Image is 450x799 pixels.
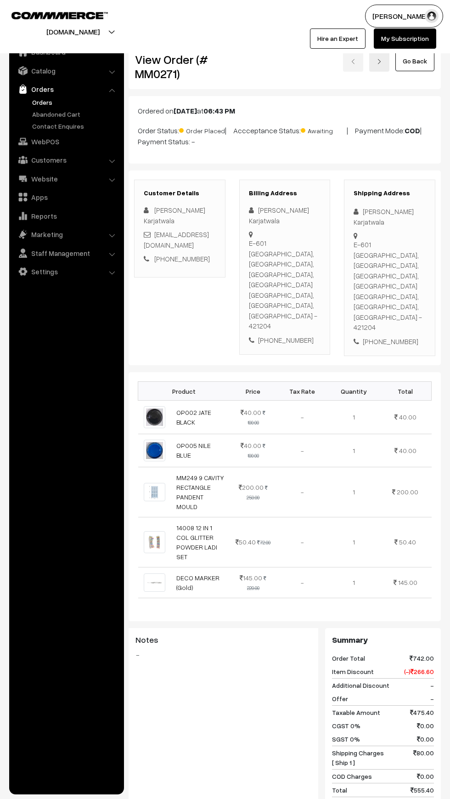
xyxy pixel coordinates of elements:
span: 145.00 [240,574,262,582]
span: 40.00 [241,442,261,449]
span: Order Placed [179,124,225,136]
div: E-601 [GEOGRAPHIC_DATA], [GEOGRAPHIC_DATA], [GEOGRAPHIC_DATA], [GEOGRAPHIC_DATA] [GEOGRAPHIC_DATA... [354,239,426,333]
span: 1 [353,413,355,421]
span: Taxable Amount [332,708,380,717]
a: Staff Management [11,245,121,261]
div: [PERSON_NAME] Karjatwala [249,205,321,226]
blockquote: - [135,649,311,660]
a: Contact Enquires [30,121,121,131]
a: MM249 9 CAVITY RECTANGLE PANDENT MOULD [176,474,224,510]
th: Tax Rate [276,382,328,401]
a: OP005 NILE BLUE [176,442,211,459]
span: [PERSON_NAME] Karjatwala [144,206,205,225]
b: 06:43 PM [203,106,235,115]
strike: 72.00 [257,539,270,545]
a: Hire an Expert [310,28,366,49]
a: Go Back [395,51,434,71]
button: [PERSON_NAME]… [365,5,443,28]
div: E-601 [GEOGRAPHIC_DATA], [GEOGRAPHIC_DATA], [GEOGRAPHIC_DATA], [GEOGRAPHIC_DATA] [GEOGRAPHIC_DATA... [249,238,321,331]
b: [DATE] [174,106,197,115]
span: Order Total [332,653,365,663]
a: Orders [11,81,121,97]
a: [PHONE_NUMBER] [154,255,210,263]
img: 1701254286244-139820082.png [144,483,165,501]
strike: 220.00 [247,575,267,591]
span: Offer [332,694,348,703]
th: Quantity [328,382,379,401]
span: Awaiting [301,124,347,136]
span: 40.00 [399,413,416,421]
span: 40.00 [241,408,261,416]
span: COD Charges [332,771,372,781]
td: - [276,467,328,517]
span: (-) 266.60 [404,667,434,676]
p: Order Status: | Accceptance Status: | Payment Mode: | Payment Status: - [138,124,432,147]
span: 1 [353,488,355,496]
img: 1700130523511-135189456.png [144,440,165,461]
span: 200.00 [397,488,418,496]
span: - [430,694,434,703]
span: 1 [353,578,355,586]
strike: 250.00 [247,485,268,500]
span: 0.00 [417,771,434,781]
div: [PERSON_NAME] Karjatwala [354,206,426,227]
a: Apps [11,189,121,205]
span: 50.40 [236,538,256,546]
a: Abandoned Cart [30,109,121,119]
a: Settings [11,263,121,280]
span: 80.00 [413,748,434,767]
img: user [425,9,439,23]
button: [DOMAIN_NAME] [14,20,132,43]
span: 1 [353,538,355,546]
a: Customers [11,152,121,168]
span: 50.40 [399,538,416,546]
span: 0.00 [417,734,434,744]
a: OP002 JATE BLACK [176,408,211,426]
span: CGST 0% [332,721,360,731]
span: Item Discount [332,667,374,676]
a: Orders [30,97,121,107]
a: Reports [11,208,121,224]
td: - [276,567,328,598]
span: SGST 0% [332,734,360,744]
a: My Subscription [374,28,436,49]
span: 475.40 [410,708,434,717]
span: 200.00 [239,483,264,491]
a: Website [11,170,121,187]
a: Catalog [11,62,121,79]
b: COD [405,126,420,135]
span: 742.00 [410,653,434,663]
td: - [276,517,328,567]
img: right-arrow.png [377,59,382,64]
th: Total [379,382,431,401]
a: Marketing [11,226,121,243]
a: WebPOS [11,133,121,150]
div: [PHONE_NUMBER] [354,336,426,347]
strike: 100.00 [247,410,266,425]
img: 1714941226572-935408770.png [144,531,165,553]
span: 0.00 [417,721,434,731]
h3: Shipping Address [354,189,426,197]
h3: Billing Address [249,189,321,197]
div: [PHONE_NUMBER] [249,335,321,346]
span: - [430,680,434,690]
span: 1 [353,447,355,454]
img: 1700130523007-763093237.png [144,406,165,428]
a: DECO MARKER (Gold) [176,574,219,591]
span: 145.00 [398,578,417,586]
h3: Customer Details [144,189,216,197]
img: n2td7p5a.png [144,573,165,592]
p: Ordered on at [138,105,432,116]
a: [EMAIL_ADDRESS][DOMAIN_NAME] [144,230,209,249]
h2: View Order (# MM0271) [135,52,225,81]
img: COMMMERCE [11,12,108,19]
span: Additional Discount [332,680,389,690]
span: 555.40 [411,785,434,795]
td: - [276,401,328,434]
h3: Notes [135,635,311,645]
span: Shipping Charges [ Ship 1 ] [332,748,384,767]
span: Total [332,785,347,795]
a: COMMMERCE [11,9,92,20]
span: 40.00 [399,447,416,454]
h3: Summary [332,635,434,645]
